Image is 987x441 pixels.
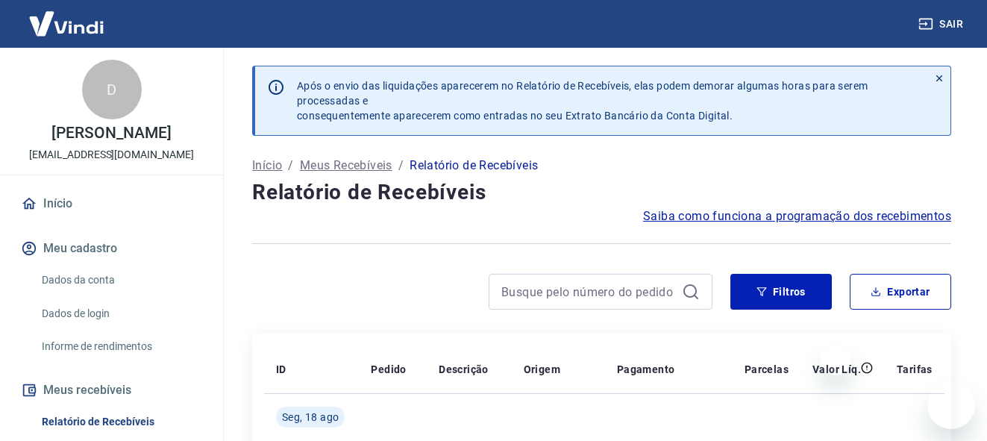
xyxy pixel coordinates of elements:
a: Dados de login [36,298,205,329]
span: Seg, 18 ago [282,410,339,425]
button: Filtros [730,274,832,310]
p: / [398,157,404,175]
p: Origem [524,362,560,377]
input: Busque pelo número do pedido [501,281,676,303]
button: Meu cadastro [18,232,205,265]
iframe: Botão para abrir a janela de mensagens [927,381,975,429]
button: Exportar [850,274,951,310]
p: Valor Líq. [812,362,861,377]
p: Parcelas [745,362,789,377]
a: Dados da conta [36,265,205,295]
p: Após o envio das liquidações aparecerem no Relatório de Recebíveis, elas podem demorar algumas ho... [297,78,916,123]
p: Pedido [371,362,406,377]
button: Sair [915,10,969,38]
p: Relatório de Recebíveis [410,157,538,175]
p: [EMAIL_ADDRESS][DOMAIN_NAME] [29,147,194,163]
div: D [82,60,142,119]
a: Início [18,187,205,220]
a: Saiba como funciona a programação dos recebimentos [643,207,951,225]
button: Meus recebíveis [18,374,205,407]
h4: Relatório de Recebíveis [252,178,951,207]
p: ID [276,362,286,377]
a: Relatório de Recebíveis [36,407,205,437]
a: Meus Recebíveis [300,157,392,175]
p: / [288,157,293,175]
p: Descrição [439,362,489,377]
iframe: Fechar mensagem [821,345,850,375]
p: [PERSON_NAME] [51,125,171,141]
a: Informe de rendimentos [36,331,205,362]
a: Início [252,157,282,175]
img: Vindi [18,1,115,46]
p: Pagamento [617,362,675,377]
